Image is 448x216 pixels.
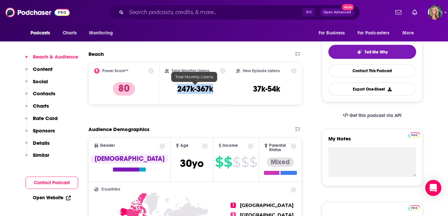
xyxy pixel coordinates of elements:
span: Get this podcast via API [349,113,401,118]
a: Open Website [33,195,71,201]
h2: Audience Demographics [88,126,149,132]
span: For Podcasters [358,28,390,38]
span: Logged in as lisa.beech [428,5,443,20]
p: Similar [33,152,49,158]
span: Gender [100,143,115,148]
span: 30 yo [180,157,204,170]
p: 80 [113,82,135,96]
a: Pro website [408,204,420,211]
span: $ [233,157,240,168]
span: Age [180,143,189,148]
button: Export One-Sheet [328,83,416,96]
span: Parental Status [269,143,290,152]
button: Details [25,140,50,152]
button: Rate Card [25,115,58,127]
button: Social [25,78,48,91]
p: Sponsors [33,127,55,134]
button: open menu [353,27,399,39]
img: Podchaser - Follow, Share and Rate Podcasts [5,6,70,19]
button: open menu [26,27,59,39]
p: Reach & Audience [33,53,78,60]
img: Podchaser Pro [408,205,420,211]
span: $ [224,157,232,168]
img: tell me why sparkle [357,49,362,55]
span: For Business [319,28,345,38]
button: Similar [25,152,49,164]
img: User Profile [428,5,443,20]
span: Countries [101,187,120,192]
a: Get this podcast via API [337,107,407,124]
button: Contacts [25,90,55,103]
div: Mixed [267,157,294,167]
span: More [402,28,414,38]
a: Pro website [408,131,420,138]
a: Show notifications dropdown [409,7,420,18]
a: Charts [58,27,81,39]
button: Open AdvancedNew [320,8,354,16]
img: Podchaser Pro [408,132,420,138]
h2: New Episode Listens [243,69,280,73]
button: Sponsors [25,127,55,140]
span: Tell Me Why [365,49,388,55]
h2: Power Score™ [102,69,128,73]
a: Contact This Podcast [328,64,416,77]
button: Show profile menu [428,5,443,20]
span: Monitoring [89,28,113,38]
span: ⌘ K [303,8,315,17]
button: open menu [398,27,422,39]
p: Rate Card [33,115,58,121]
span: $ [241,157,249,168]
button: Charts [25,103,49,115]
button: tell me why sparkleTell Me Why [328,45,416,59]
span: $ [249,157,257,168]
h2: Total Monthly Listens [172,69,209,73]
h3: 37k-54k [253,84,280,94]
span: Charts [63,28,77,38]
p: Charts [33,103,49,109]
p: Contacts [33,90,55,97]
span: Income [222,143,238,148]
span: Open Advanced [323,11,351,14]
span: [GEOGRAPHIC_DATA] [240,202,294,208]
a: Show notifications dropdown [393,7,404,18]
button: open menu [84,27,122,39]
label: My Notes [328,135,416,147]
div: [DEMOGRAPHIC_DATA] [90,154,169,164]
button: Reach & Audience [25,53,78,66]
button: Content [25,66,53,78]
div: Search podcasts, credits, & more... [108,5,360,20]
p: Content [33,66,53,72]
p: Social [33,78,48,85]
span: $ [215,157,223,168]
div: Open Intercom Messenger [425,180,441,196]
input: Search podcasts, credits, & more... [126,7,303,18]
span: Podcasts [30,28,50,38]
h2: Reach [88,51,104,57]
span: Total Monthly Listens [175,75,213,79]
button: open menu [314,27,354,39]
button: Contact Podcast [25,177,78,189]
span: 1 [231,203,236,208]
span: New [342,4,354,10]
h3: 247k-367k [177,84,213,94]
p: Details [33,140,50,146]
